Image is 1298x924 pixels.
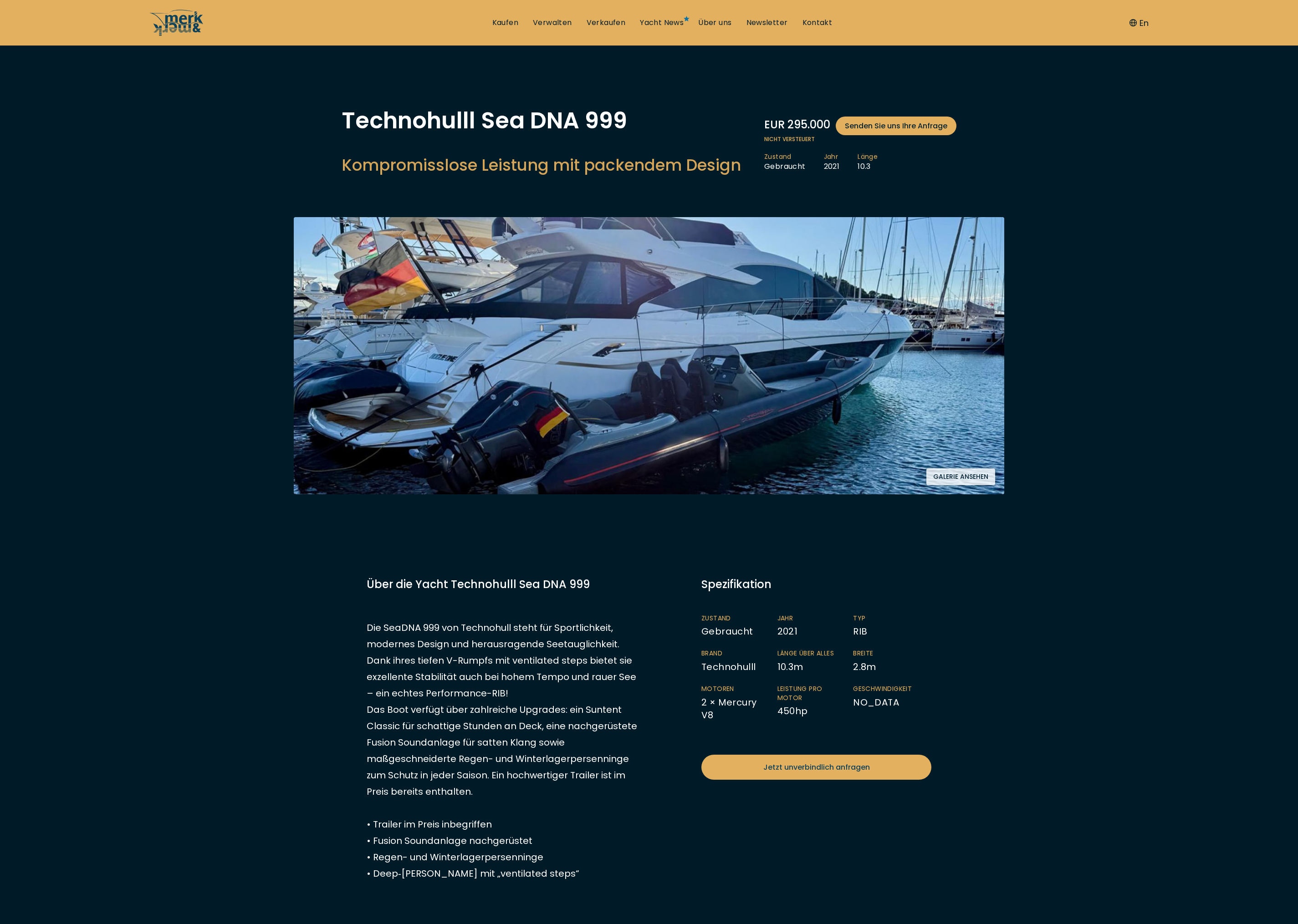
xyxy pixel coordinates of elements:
div: EUR 295.000 [764,117,956,135]
button: Galerie ansehen [926,468,995,485]
li: 2.8 m [853,649,929,673]
span: Brand [701,649,759,658]
a: Jetzt unverbindlich anfragen [701,755,931,780]
img: Merk&Merk [294,217,1004,494]
span: Motoren [701,685,759,694]
li: 10.3 [858,152,896,172]
a: Verwalten [533,18,572,28]
span: Nicht versteuert [764,135,956,143]
div: Spezifikation [701,576,931,592]
a: Kaufen [492,18,518,28]
span: Jahr [824,152,840,162]
span: Breite [853,649,911,658]
span: Zustand [701,614,759,623]
span: Jahr [777,614,835,623]
a: Verkaufen [587,18,626,28]
h3: Über die Yacht Technohulll Sea DNA 999 [367,576,638,592]
span: Jetzt unverbindlich anfragen [763,762,870,773]
span: Senden Sie uns Ihre Anfrage [845,120,947,132]
li: Gebraucht [764,152,824,172]
a: Senden Sie uns Ihre Anfrage [836,117,956,135]
h1: Technohulll Sea DNA 999 [342,109,741,132]
p: Die SeaDNA 999 von Technohull steht für Sportlichkeit, modernes Design und herausragende Seetaugl... [367,619,638,882]
a: Newsletter [746,18,788,28]
h2: Kompromisslose Leistung mit packendem Design [342,154,741,176]
a: Kontakt [802,18,833,28]
a: Über uns [698,18,731,28]
li: RIB [853,614,929,638]
li: Technohulll [701,649,777,673]
span: Zustand [764,152,806,162]
li: 10.3 m [777,649,853,673]
span: Geschwindigkeit [853,685,911,694]
button: En [1129,17,1149,29]
span: Länge über Alles [777,649,835,658]
span: Länge [858,152,878,162]
a: Yacht News [640,18,684,28]
li: 2 × Mercury V8 [701,685,777,721]
li: 2021 [824,152,858,172]
li: NO_DATA [853,685,929,721]
li: 2021 [777,614,853,638]
span: Typ [853,614,911,623]
li: 450 hp [777,685,853,721]
span: Leistung pro Motor [777,685,835,702]
li: Gebraucht [701,614,777,638]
